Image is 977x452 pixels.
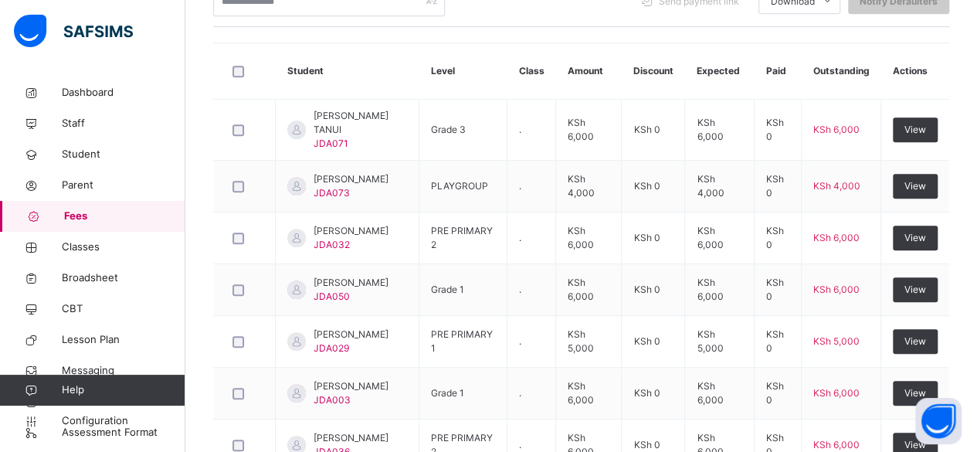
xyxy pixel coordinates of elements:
[519,180,521,192] span: .
[62,363,185,379] span: Messaging
[904,283,926,297] span: View
[314,172,388,186] span: [PERSON_NAME]
[697,380,723,406] span: KSh 6,000
[801,43,880,100] th: Outstanding
[431,180,488,192] span: PLAYGROUP
[813,335,860,347] span: KSh 5,000
[314,342,349,354] span: JDA029
[697,173,724,199] span: KSh 4,000
[314,138,348,149] span: JDA071
[419,43,507,100] th: Level
[880,43,949,100] th: Actions
[431,328,493,354] span: PRE PRIMARY 1
[813,439,860,450] span: KSh 6,000
[62,270,185,286] span: Broadsheet
[568,173,595,199] span: KSh 4,000
[813,180,860,192] span: KSh 4,000
[813,232,860,243] span: KSh 6,000
[633,232,660,243] span: KSh 0
[697,117,723,142] span: KSh 6,000
[431,225,493,250] span: PRE PRIMARY 2
[62,85,185,100] span: Dashboard
[314,187,350,199] span: JDA073
[62,178,185,193] span: Parent
[314,379,388,393] span: [PERSON_NAME]
[766,380,784,406] span: KSh 0
[633,387,660,399] span: KSh 0
[276,43,419,100] th: Student
[904,123,926,137] span: View
[314,431,388,445] span: [PERSON_NAME]
[14,15,133,47] img: safsims
[314,276,388,290] span: [PERSON_NAME]
[568,328,594,354] span: KSh 5,000
[519,232,521,243] span: .
[766,225,784,250] span: KSh 0
[314,239,350,250] span: JDA032
[314,394,351,406] span: JDA003
[431,387,464,399] span: Grade 1
[556,43,622,100] th: Amount
[622,43,685,100] th: Discount
[697,328,723,354] span: KSh 5,000
[904,386,926,400] span: View
[568,277,594,302] span: KSh 6,000
[813,387,860,399] span: KSh 6,000
[633,439,660,450] span: KSh 0
[62,382,185,398] span: Help
[519,124,521,135] span: .
[64,209,185,224] span: Fees
[568,380,594,406] span: KSh 6,000
[519,439,521,450] span: .
[904,179,926,193] span: View
[568,117,594,142] span: KSh 6,000
[519,387,521,399] span: .
[697,277,723,302] span: KSh 6,000
[904,438,926,452] span: View
[519,284,521,295] span: .
[633,284,660,295] span: KSh 0
[685,43,754,100] th: Expected
[766,277,784,302] span: KSh 0
[766,173,784,199] span: KSh 0
[754,43,801,100] th: Paid
[633,180,660,192] span: KSh 0
[766,328,784,354] span: KSh 0
[519,335,521,347] span: .
[62,116,185,131] span: Staff
[62,332,185,348] span: Lesson Plan
[568,225,594,250] span: KSh 6,000
[62,413,185,429] span: Configuration
[507,43,556,100] th: Class
[314,224,388,238] span: [PERSON_NAME]
[813,124,860,135] span: KSh 6,000
[314,109,407,137] span: [PERSON_NAME] TANUI
[62,147,185,162] span: Student
[62,240,185,255] span: Classes
[766,117,784,142] span: KSh 0
[314,328,388,342] span: [PERSON_NAME]
[915,398,962,444] button: Open asap
[62,301,185,317] span: CBT
[697,225,723,250] span: KSh 6,000
[904,231,926,245] span: View
[431,124,466,135] span: Grade 3
[431,284,464,295] span: Grade 1
[314,291,350,302] span: JDA050
[813,284,860,295] span: KSh 6,000
[633,124,660,135] span: KSh 0
[633,335,660,347] span: KSh 0
[904,335,926,348] span: View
